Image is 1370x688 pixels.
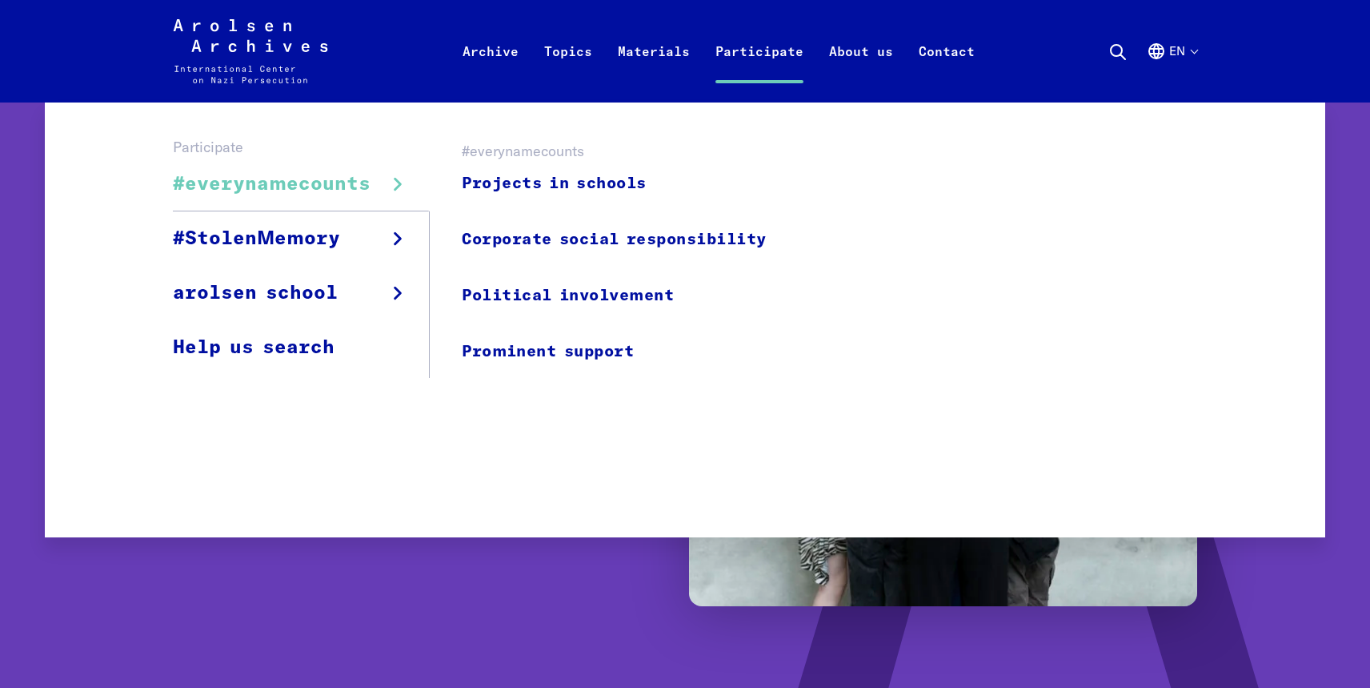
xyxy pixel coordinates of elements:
[605,38,703,103] a: Materials
[173,320,430,374] a: Help us search
[430,162,827,378] ul: #everynamecounts
[173,266,430,320] a: arolsen school
[906,38,987,103] a: Contact
[703,38,816,103] a: Participate
[450,19,987,83] nav: Primary
[450,38,531,103] a: Archive
[816,38,906,103] a: About us
[173,279,338,308] span: arolsen school
[173,158,430,374] ul: Participate
[531,38,605,103] a: Topics
[462,277,767,313] a: Political involvement
[462,333,767,369] a: Prominent support
[1147,42,1197,99] button: English, language selection
[173,158,430,211] a: #everynamecounts
[173,224,340,253] span: #StolenMemory
[173,211,430,266] a: #StolenMemory
[173,170,371,199] span: #everynamecounts
[462,221,767,257] a: Corporate social responsibility
[462,165,767,201] a: Projects in schools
